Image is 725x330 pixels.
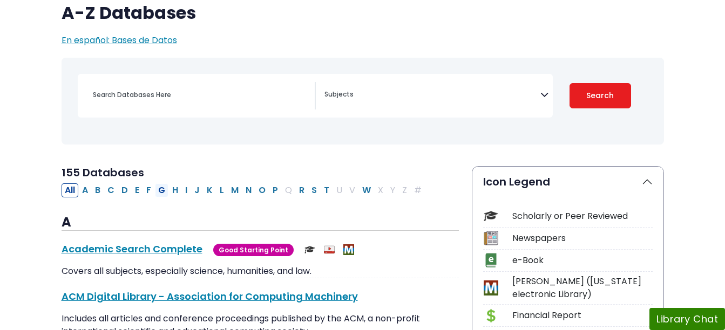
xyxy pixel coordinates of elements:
nav: Search filters [62,58,664,145]
div: Scholarly or Peer Reviewed [512,210,653,223]
textarea: Search [324,91,540,100]
div: e-Book [512,254,653,267]
button: Filter Results M [228,183,242,197]
span: 155 Databases [62,165,144,180]
button: Filter Results B [92,183,104,197]
button: Filter Results R [296,183,308,197]
h3: A [62,215,459,231]
button: Icon Legend [472,167,663,197]
button: Submit for Search Results [570,83,631,108]
img: Icon e-Book [484,253,498,267]
a: Academic Search Complete [62,242,202,256]
span: Good Starting Point [213,244,294,256]
button: Filter Results F [143,183,154,197]
img: Scholarly or Peer Reviewed [304,244,315,255]
button: Filter Results D [118,183,131,197]
input: Search database by title or keyword [86,87,315,102]
button: Library Chat [649,308,725,330]
div: Financial Report [512,309,653,322]
a: En español: Bases de Datos [62,34,177,46]
img: MeL (Michigan electronic Library) [343,244,354,255]
img: Icon MeL (Michigan electronic Library) [484,280,498,295]
p: Covers all subjects, especially science, humanities, and law. [62,265,459,278]
button: Filter Results L [216,183,227,197]
button: Filter Results N [242,183,255,197]
button: Filter Results O [255,183,269,197]
img: Icon Newspapers [484,231,498,245]
div: [PERSON_NAME] ([US_STATE] electronic Library) [512,275,653,301]
button: Filter Results H [169,183,181,197]
button: Filter Results C [104,183,118,197]
button: All [62,183,78,197]
button: Filter Results T [321,183,333,197]
button: Filter Results G [155,183,168,197]
button: Filter Results K [204,183,216,197]
button: Filter Results I [182,183,191,197]
button: Filter Results E [132,183,143,197]
img: Icon Scholarly or Peer Reviewed [484,209,498,223]
a: ACM Digital Library - Association for Computing Machinery [62,290,358,303]
img: Audio & Video [324,244,335,255]
div: Newspapers [512,232,653,245]
button: Filter Results S [308,183,320,197]
img: Icon Financial Report [484,308,498,323]
button: Filter Results J [191,183,203,197]
div: Alpha-list to filter by first letter of database name [62,183,426,196]
button: Filter Results P [269,183,281,197]
button: Filter Results W [359,183,374,197]
h1: A-Z Databases [62,3,664,23]
button: Filter Results A [79,183,91,197]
